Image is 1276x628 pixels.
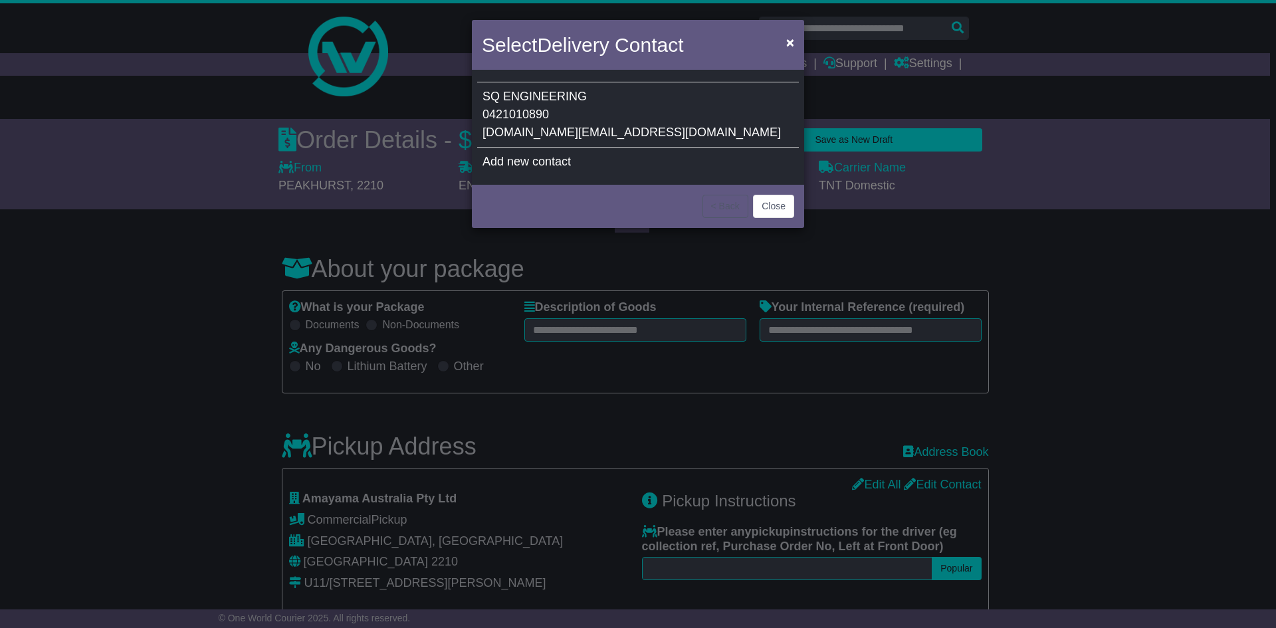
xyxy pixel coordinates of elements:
h4: Select [482,30,683,60]
span: 0421010890 [482,108,549,121]
span: Delivery [537,34,609,56]
button: < Back [702,195,748,218]
span: SQ [482,90,500,103]
button: Close [753,195,794,218]
span: Contact [615,34,683,56]
span: ENGINEERING [503,90,587,103]
span: Add new contact [482,155,571,168]
button: Close [780,29,801,56]
span: × [786,35,794,50]
span: [DOMAIN_NAME][EMAIL_ADDRESS][DOMAIN_NAME] [482,126,781,139]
